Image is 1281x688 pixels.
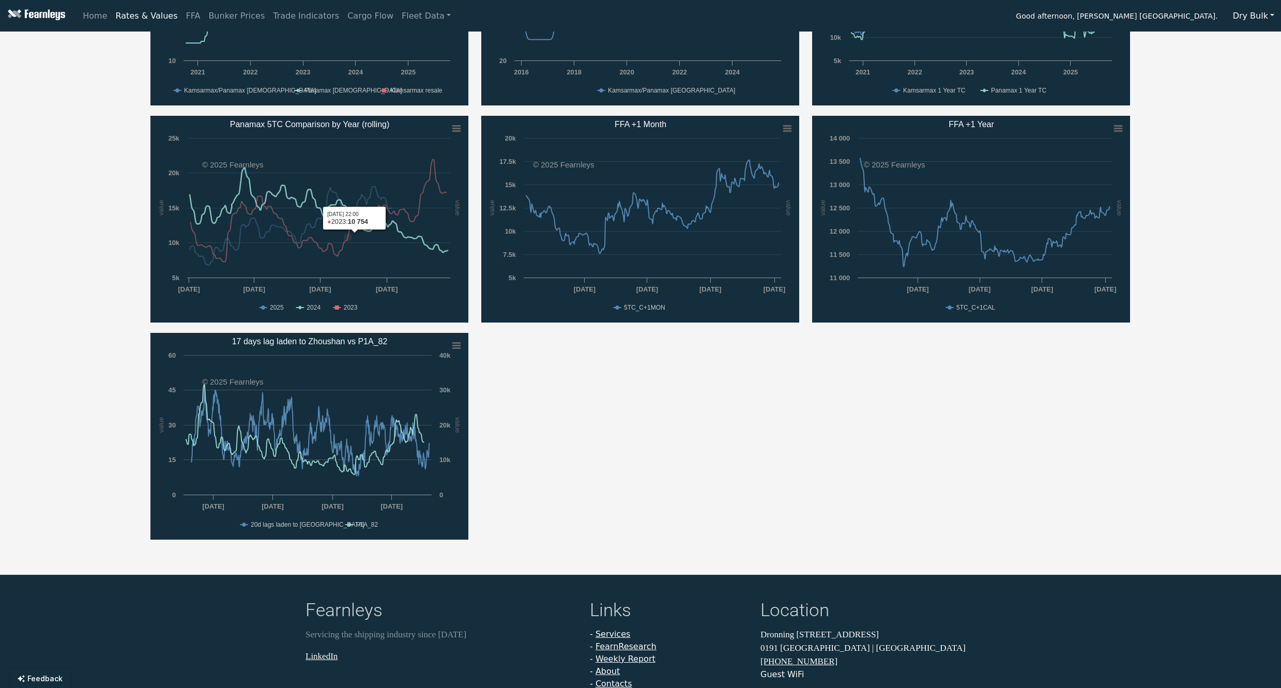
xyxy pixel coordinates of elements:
text: 2024 [1011,68,1026,76]
text: [DATE] [969,285,990,293]
text: 2024 [307,304,321,311]
text: 45 [169,386,176,394]
text: 20k [505,134,516,142]
text: [DATE] [381,502,403,510]
text: Kamsarmax/Panamax [DEMOGRAPHIC_DATA] [184,87,316,94]
svg: FFA +1 Year [812,116,1130,323]
h4: Links [590,600,748,624]
text: 2023 [344,304,358,311]
a: LinkedIn [306,651,338,661]
text: 2024 [348,68,363,76]
text: 14 000 [830,134,850,142]
text: [DATE] [243,285,265,293]
text: Panamax 1 Year TC [991,87,1047,94]
text: 2023 [959,68,974,76]
p: Servicing the shipping industry since [DATE] [306,628,577,641]
text: 15k [505,181,516,189]
text: 0 [439,491,443,499]
p: 0191 [GEOGRAPHIC_DATA] | [GEOGRAPHIC_DATA] [760,641,975,655]
text: P1A_82 [356,521,378,528]
text: value [454,417,462,433]
text: 7.5k [503,251,516,258]
img: Fearnleys Logo [5,9,65,22]
li: - [590,640,748,653]
text: 5TC_C+1CAL [956,304,995,311]
text: © 2025 Fearnleys [202,377,264,386]
text: value [157,200,165,216]
text: FFA +1 Month [615,120,666,129]
a: About [596,666,620,676]
text: Panamax 5TC Comparison by Year (rolling) [230,120,390,129]
text: 15 [169,456,176,464]
text: 10k [169,239,180,247]
text: 17 days lag laden to Zhoushan vs P1A_82 [232,337,388,346]
text: © 2025 Fearnleys [533,160,594,169]
a: Weekly Report [596,654,655,664]
text: Kamsarmax resale [391,87,443,94]
a: Home [79,6,111,26]
text: © 2025 Fearnleys [202,160,264,169]
text: 30 [169,421,176,429]
text: 11 000 [830,274,850,282]
text: 10k [830,34,842,41]
text: 2020 [619,68,634,76]
text: [DATE] [699,285,721,293]
text: © 2025 Fearnleys [864,160,925,169]
h4: Location [760,600,975,624]
svg: FFA +1 Month [481,116,799,323]
h4: Fearnleys [306,600,577,624]
text: 20 [499,57,507,65]
text: 13 500 [830,158,850,165]
span: Good afternoon, [PERSON_NAME] [GEOGRAPHIC_DATA]. [1016,8,1217,26]
text: 2025 [1063,68,1078,76]
text: 2023 [296,68,310,76]
li: - [590,628,748,640]
text: 5TC_C+1MON [624,304,665,311]
text: [DATE] [262,502,283,510]
text: value [819,200,827,216]
text: 0 [172,491,176,499]
text: 5k [834,57,842,65]
a: [PHONE_NUMBER] [760,656,837,666]
text: [DATE] [1094,285,1116,293]
text: value [1116,200,1123,216]
a: Trade Indicators [269,6,343,26]
text: 20k [169,169,180,177]
svg: 17 days lag laden to Zhoushan vs P1A_82 [150,333,468,540]
a: FearnResearch [596,641,657,651]
svg: Panamax 5TC Comparison by Year (rolling) [150,116,468,323]
a: Cargo Flow [343,6,398,26]
text: 20k [439,421,451,429]
text: [DATE] [574,285,596,293]
text: 12 500 [830,204,850,212]
button: Guest WiFi [760,668,804,681]
p: Dronning [STREET_ADDRESS] [760,628,975,641]
text: FFA +1 Year [949,120,994,129]
text: 2022 [243,68,257,76]
text: 5k [172,274,180,282]
a: Rates & Values [112,6,182,26]
text: 15k [169,204,180,212]
li: - [590,665,748,678]
text: 2018 [567,68,581,76]
text: [DATE] [376,285,398,293]
text: value [454,200,462,216]
text: 2025 [270,304,284,311]
text: 10k [505,227,516,235]
a: Services [596,629,630,639]
text: 2022 [672,68,687,76]
text: 2021 [190,68,205,76]
text: 10 [169,57,176,65]
text: 17.5k [499,158,516,165]
text: 12.5k [499,204,516,212]
text: 60 [169,351,176,359]
text: [DATE] [309,285,331,293]
text: 30k [439,386,451,394]
button: Dry Bulk [1226,6,1281,26]
text: Kamsarmax/Panamax [GEOGRAPHIC_DATA] [608,87,735,94]
text: 11 500 [830,251,850,258]
text: 10k [439,456,451,464]
text: Panamax [DEMOGRAPHIC_DATA] [304,87,402,94]
text: [DATE] [202,502,224,510]
text: [DATE] [178,285,200,293]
